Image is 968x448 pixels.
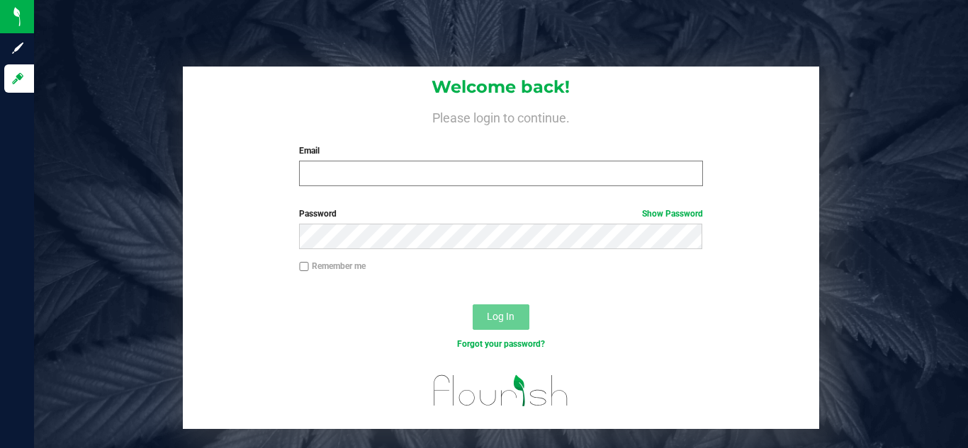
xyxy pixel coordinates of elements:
inline-svg: Sign up [11,41,25,55]
label: Remember me [299,260,366,272]
a: Show Password [642,209,703,219]
h1: Welcome back! [183,78,820,96]
button: Log In [473,304,529,330]
inline-svg: Log in [11,71,25,86]
label: Email [299,144,702,157]
input: Remember me [299,262,309,272]
span: Log In [487,311,514,322]
img: flourish_logo.svg [422,365,581,416]
a: Forgot your password? [457,339,545,349]
h4: Please login to continue. [183,108,820,125]
span: Password [299,209,337,219]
